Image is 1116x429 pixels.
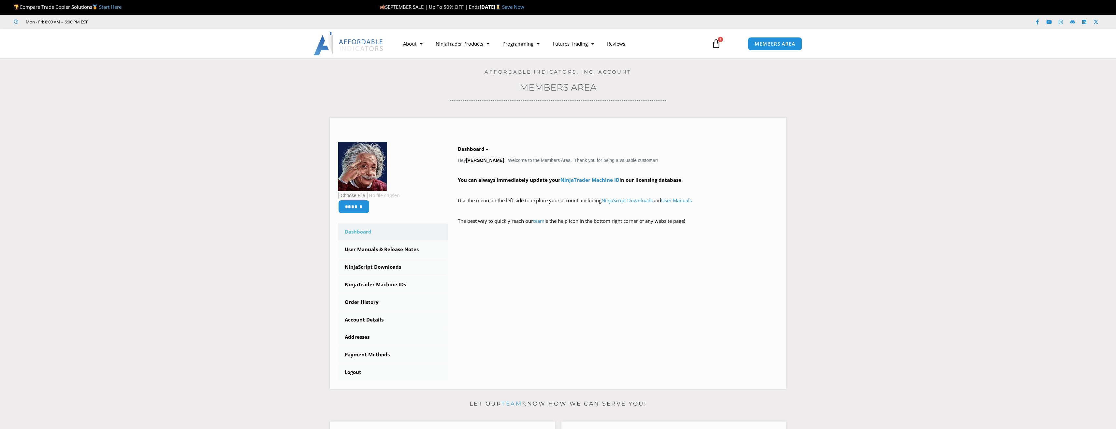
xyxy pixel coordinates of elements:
a: Start Here [99,4,122,10]
img: 3134895b912adbac0628701558087b4216463bccb8507fe1997950d4195c8c47 [338,142,387,191]
a: Futures Trading [546,36,601,51]
a: Affordable Indicators, Inc. Account [485,69,631,75]
a: Programming [496,36,546,51]
strong: [PERSON_NAME] [466,158,504,163]
nav: Account pages [338,223,448,381]
a: MEMBERS AREA [748,37,802,50]
a: Dashboard [338,223,448,240]
iframe: Customer reviews powered by Trustpilot [97,19,195,25]
a: Logout [338,364,448,381]
a: team [533,218,544,224]
p: Let our know how we can serve you! [330,399,786,409]
a: NinjaTrader Products [429,36,496,51]
img: 🍂 [380,5,385,9]
span: Compare Trade Copier Solutions [14,4,122,10]
a: User Manuals & Release Notes [338,241,448,258]
a: Save Now [502,4,524,10]
b: Dashboard – [458,146,488,152]
strong: You can always immediately update your in our licensing database. [458,177,683,183]
div: Hey ! Welcome to the Members Area. Thank you for being a valuable customer! [458,145,778,235]
a: NinjaTrader Machine ID [560,177,619,183]
img: LogoAI | Affordable Indicators – NinjaTrader [314,32,384,55]
a: NinjaTrader Machine IDs [338,276,448,293]
nav: Menu [397,36,704,51]
span: Mon - Fri: 8:00 AM – 6:00 PM EST [24,18,88,26]
span: SEPTEMBER SALE | Up To 50% OFF | Ends [380,4,480,10]
a: Account Details [338,311,448,328]
a: About [397,36,429,51]
a: Order History [338,294,448,311]
a: Addresses [338,329,448,346]
p: Use the menu on the left side to explore your account, including and . [458,196,778,214]
a: Reviews [601,36,632,51]
span: MEMBERS AREA [755,41,795,46]
a: Payment Methods [338,346,448,363]
a: NinjaScript Downloads [338,259,448,276]
a: team [501,400,522,407]
img: 🏆 [14,5,19,9]
span: 1 [718,37,723,42]
a: Members Area [520,82,597,93]
a: 1 [702,34,731,53]
p: The best way to quickly reach our is the help icon in the bottom right corner of any website page! [458,217,778,235]
a: User Manuals [661,197,692,204]
a: NinjaScript Downloads [601,197,653,204]
strong: [DATE] [480,4,502,10]
img: ⌛ [496,5,500,9]
img: 🥇 [93,5,97,9]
